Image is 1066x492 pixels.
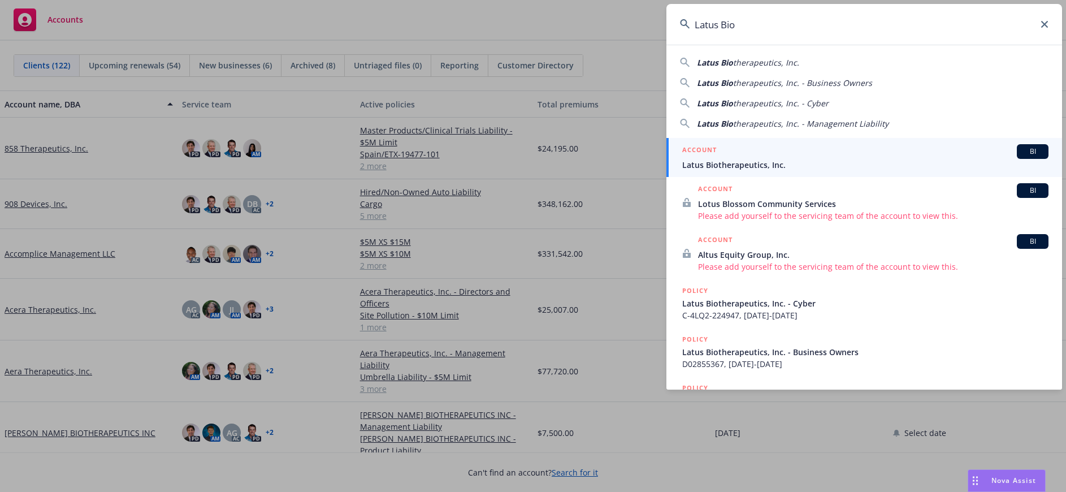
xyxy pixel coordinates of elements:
[991,476,1036,485] span: Nova Assist
[1021,185,1044,196] span: BI
[698,183,733,197] h5: ACCOUNT
[682,382,708,394] h5: POLICY
[968,470,982,491] div: Drag to move
[698,210,1048,222] span: Please add yourself to the servicing team of the account to view this.
[666,228,1062,279] a: ACCOUNTBIAltus Equity Group, Inc.Please add yourself to the servicing team of the account to view...
[666,4,1062,45] input: Search...
[698,261,1048,273] span: Please add yourself to the servicing team of the account to view this.
[682,285,708,296] h5: POLICY
[698,234,733,248] h5: ACCOUNT
[682,159,1048,171] span: Latus Biotherapeutics, Inc.
[682,309,1048,321] span: C-4LQ2-224947, [DATE]-[DATE]
[698,249,1048,261] span: Altus Equity Group, Inc.
[733,98,829,109] span: therapeutics, Inc. - Cyber
[682,334,708,345] h5: POLICY
[733,118,889,129] span: therapeutics, Inc. - Management Liability
[682,358,1048,370] span: D02855367, [DATE]-[DATE]
[666,376,1062,425] a: POLICY
[697,98,733,109] span: Latus Bio
[666,177,1062,228] a: ACCOUNTBILotus Blossom Community ServicesPlease add yourself to the servicing team of the account...
[697,118,733,129] span: Latus Bio
[666,327,1062,376] a: POLICYLatus Biotherapeutics, Inc. - Business OwnersD02855367, [DATE]-[DATE]
[697,77,733,88] span: Latus Bio
[682,144,717,158] h5: ACCOUNT
[1021,146,1044,157] span: BI
[682,346,1048,358] span: Latus Biotherapeutics, Inc. - Business Owners
[697,57,733,68] span: Latus Bio
[666,279,1062,327] a: POLICYLatus Biotherapeutics, Inc. - CyberC-4LQ2-224947, [DATE]-[DATE]
[682,297,1048,309] span: Latus Biotherapeutics, Inc. - Cyber
[666,138,1062,177] a: ACCOUNTBILatus Biotherapeutics, Inc.
[733,57,799,68] span: therapeutics, Inc.
[968,469,1046,492] button: Nova Assist
[698,198,1048,210] span: Lotus Blossom Community Services
[733,77,872,88] span: therapeutics, Inc. - Business Owners
[1021,236,1044,247] span: BI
